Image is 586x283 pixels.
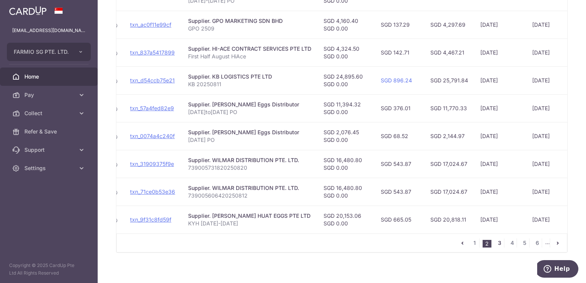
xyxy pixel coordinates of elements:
[12,27,85,34] p: [EMAIL_ADDRESS][DOMAIN_NAME]
[474,94,526,122] td: [DATE]
[188,212,311,220] div: Supplier. [PERSON_NAME] HUAT EGGS PTE LTD
[495,238,504,248] a: 3
[526,122,570,150] td: [DATE]
[317,178,375,206] td: SGD 16,480.80 SGD 0.00
[188,192,311,199] p: 739005606420250812
[474,206,526,233] td: [DATE]
[424,150,474,178] td: SGD 17,024.67
[424,178,474,206] td: SGD 17,024.67
[375,178,424,206] td: SGD 543.87
[526,11,570,39] td: [DATE]
[24,128,75,135] span: Refer & Save
[375,39,424,66] td: SGD 142.71
[9,6,47,15] img: CardUp
[188,101,311,108] div: Supplier. [PERSON_NAME] Eggs Distributor
[317,39,375,66] td: SGD 4,324.50 SGD 0.00
[474,122,526,150] td: [DATE]
[317,94,375,122] td: SGD 11,394.32 SGD 0.00
[188,156,311,164] div: Supplier. WILMAR DISTRIBUTION PTE. LTD.
[375,122,424,150] td: SGD 68.52
[317,206,375,233] td: SGD 20,153.06 SGD 0.00
[526,66,570,94] td: [DATE]
[545,238,550,248] li: ...
[317,11,375,39] td: SGD 4,160.40 SGD 0.00
[188,17,311,25] div: Supplier. GPO MARKETING SDN BHD
[375,11,424,39] td: SGD 137.29
[188,184,311,192] div: Supplier. WILMAR DISTRIBUTION PTE. LTD.
[458,234,567,252] nav: pager
[24,91,75,99] span: Pay
[188,53,311,60] p: First Half August HiAce
[375,94,424,122] td: SGD 376.01
[130,133,175,139] a: txn_0074a4c240f
[474,150,526,178] td: [DATE]
[130,77,175,84] a: txn_d54ccb75e21
[317,66,375,94] td: SGD 24,895.60 SGD 0.00
[188,164,311,172] p: 739005731820250820
[424,94,474,122] td: SGD 11,770.33
[188,80,311,88] p: KB 20250811
[424,11,474,39] td: SGD 4,297.69
[533,238,542,248] a: 6
[317,122,375,150] td: SGD 2,076.45 SGD 0.00
[474,11,526,39] td: [DATE]
[188,45,311,53] div: Supplier. HI-ACE CONTRACT SERVICES PTE LTD
[381,77,412,84] a: SGD 896.24
[375,206,424,233] td: SGD 665.05
[424,39,474,66] td: SGD 4,467.21
[24,146,75,154] span: Support
[483,240,492,248] li: 2
[507,238,517,248] a: 4
[526,94,570,122] td: [DATE]
[130,21,171,28] a: txn_ac0f11e99cf
[474,66,526,94] td: [DATE]
[520,238,529,248] a: 5
[526,39,570,66] td: [DATE]
[130,161,174,167] a: txn_31909375f9e
[537,260,578,279] iframe: Opens a widget where you can find more information
[474,178,526,206] td: [DATE]
[470,238,479,248] a: 1
[474,39,526,66] td: [DATE]
[188,136,311,144] p: [DATE] PO
[188,129,311,136] div: Supplier. [PERSON_NAME] Eggs Distributor
[317,150,375,178] td: SGD 16,480.80 SGD 0.00
[424,206,474,233] td: SGD 20,818.11
[14,48,70,56] span: FARMIO SG PTE. LTD.
[130,188,175,195] a: txn_71ce0b53e36
[526,150,570,178] td: [DATE]
[424,66,474,94] td: SGD 25,791.84
[130,216,171,223] a: txn_9f31c8fd59f
[526,206,570,233] td: [DATE]
[7,43,91,61] button: FARMIO SG PTE. LTD.
[130,49,175,56] a: txn_837a5417899
[24,164,75,172] span: Settings
[188,220,311,227] p: KYH [DATE]-[DATE]
[424,122,474,150] td: SGD 2,144.97
[375,150,424,178] td: SGD 543.87
[24,109,75,117] span: Collect
[188,108,311,116] p: [DATE]to[DATE] PO
[526,178,570,206] td: [DATE]
[188,25,311,32] p: GPO 2509
[24,73,75,80] span: Home
[130,105,174,111] a: txn_57a4fed82e9
[188,73,311,80] div: Supplier. KB LOGISTICS PTE LTD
